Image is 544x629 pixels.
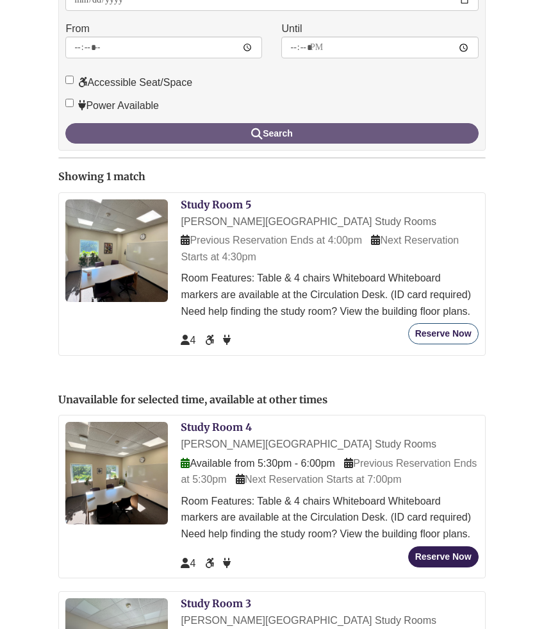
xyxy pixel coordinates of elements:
[65,123,478,144] button: Search
[58,171,485,183] h2: Showing 1 match
[181,558,195,569] span: The capacity of this space
[181,458,334,469] span: Available from 5:30pm - 6:00pm
[65,97,159,114] label: Power Available
[181,421,252,433] a: Study Room 4
[408,546,479,567] button: Reserve Now
[65,76,74,84] input: Accessible Seat/Space
[181,597,251,610] a: Study Room 3
[181,214,478,230] div: [PERSON_NAME][GEOGRAPHIC_DATA] Study Rooms
[281,21,302,37] label: Until
[181,493,478,542] div: Room Features: Table & 4 chairs Whiteboard Whiteboard markers are available at the Circulation De...
[205,335,217,346] span: Accessible Seat/Space
[65,21,89,37] label: From
[65,99,74,107] input: Power Available
[181,235,362,246] span: Previous Reservation Ends at 4:00pm
[223,558,231,569] span: Power Available
[181,270,478,319] div: Room Features: Table & 4 chairs Whiteboard Whiteboard markers are available at the Circulation De...
[181,335,195,346] span: The capacity of this space
[181,198,251,211] a: Study Room 5
[58,394,485,406] h2: Unavailable for selected time, available at other times
[205,558,217,569] span: Accessible Seat/Space
[65,74,192,91] label: Accessible Seat/Space
[181,612,478,629] div: [PERSON_NAME][GEOGRAPHIC_DATA] Study Rooms
[236,474,402,485] span: Next Reservation Starts at 7:00pm
[65,199,168,302] img: Study Room 5
[223,335,231,346] span: Power Available
[181,235,459,262] span: Next Reservation Starts at 4:30pm
[408,323,479,344] button: Reserve Now
[181,436,478,453] div: [PERSON_NAME][GEOGRAPHIC_DATA] Study Rooms
[65,422,168,524] img: Study Room 4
